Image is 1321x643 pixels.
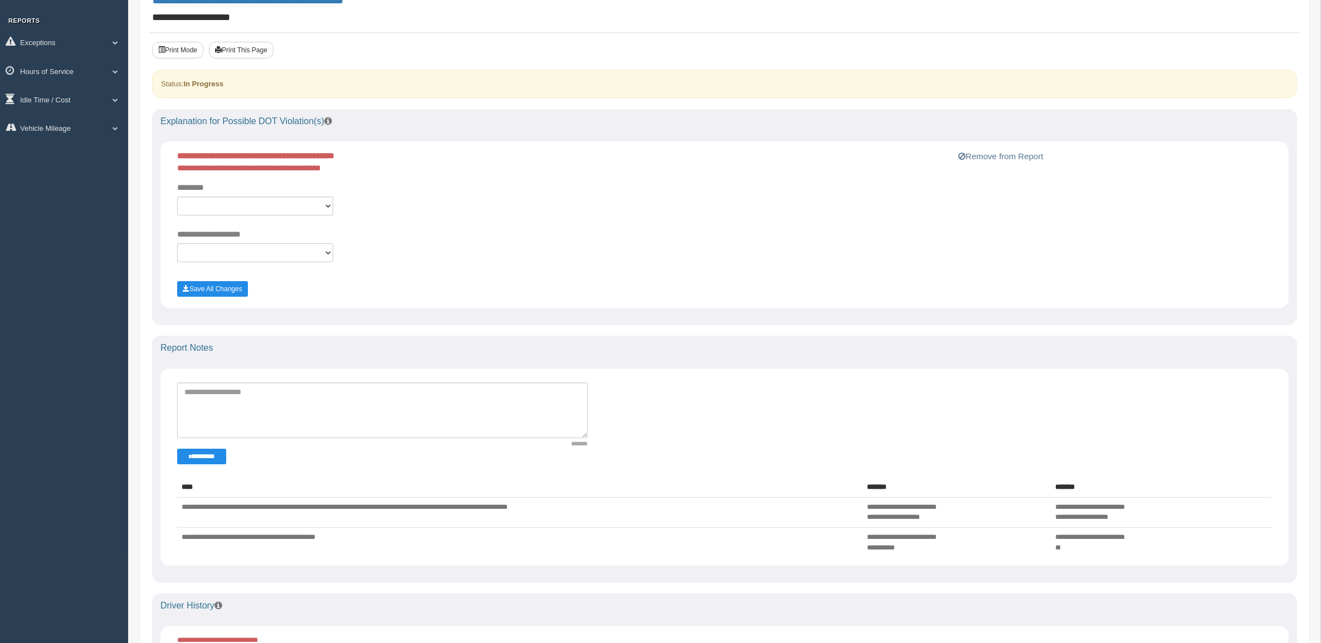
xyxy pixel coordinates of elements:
[152,70,1297,98] div: Status:
[183,80,223,88] strong: In Progress
[177,449,226,464] button: Change Filter Options
[955,150,1046,163] button: Remove from Report
[152,109,1297,134] div: Explanation for Possible DOT Violation(s)
[209,42,274,58] button: Print This Page
[152,593,1297,618] div: Driver History
[177,281,248,297] button: Save
[152,42,203,58] button: Print Mode
[152,336,1297,360] div: Report Notes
